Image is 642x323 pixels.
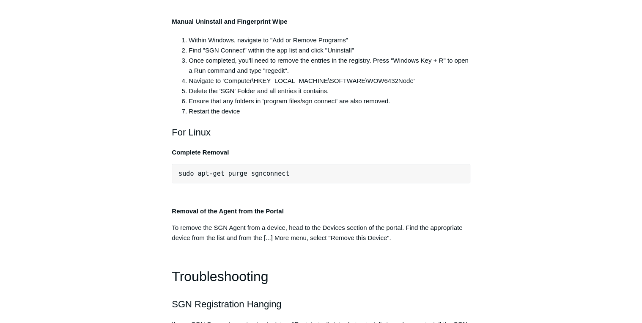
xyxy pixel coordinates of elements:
[189,55,470,76] li: Once completed, you'll need to remove the entries in the registry. Press "Windows Key + R" to ope...
[189,35,470,45] li: Within Windows, navigate to "Add or Remove Programs"
[172,297,470,312] h2: SGN Registration Hanging
[172,18,287,25] strong: Manual Uninstall and Fingerprint Wipe
[172,164,470,183] pre: sudo apt-get purge sgnconnect
[189,86,470,96] li: Delete the 'SGN' Folder and all entries it contains.
[189,45,470,55] li: Find "SGN Connect" within the app list and click "Uninstall"
[189,106,470,116] li: Restart the device
[172,266,470,287] h1: Troubleshooting
[172,207,283,215] strong: Removal of the Agent from the Portal
[172,125,470,140] h2: For Linux
[172,224,462,241] span: To remove the SGN Agent from a device, head to the Devices section of the portal. Find the approp...
[172,149,229,156] strong: Complete Removal
[189,96,470,106] li: Ensure that any folders in 'program files/sgn connect' are also removed.
[189,76,470,86] li: Navigate to ‘Computer\HKEY_LOCAL_MACHINE\SOFTWARE\WOW6432Node'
